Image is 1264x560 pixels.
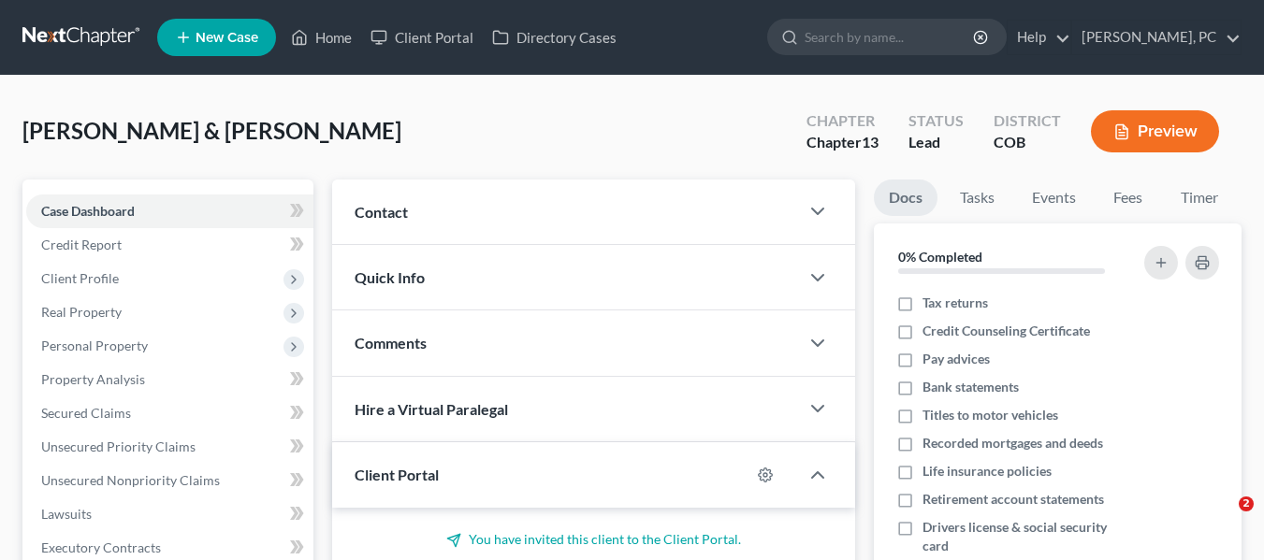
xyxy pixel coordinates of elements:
div: COB [994,132,1061,153]
span: Quick Info [355,268,425,286]
span: Client Profile [41,270,119,286]
span: Tax returns [923,294,988,312]
a: Secured Claims [26,396,313,430]
span: Unsecured Priority Claims [41,438,196,454]
div: Status [908,110,964,132]
span: Lawsuits [41,506,92,522]
a: Lawsuits [26,497,313,531]
div: District [994,110,1061,132]
a: Timer [1166,179,1233,216]
strong: 0% Completed [898,249,982,265]
a: Unsecured Nonpriority Claims [26,464,313,497]
span: Secured Claims [41,405,131,421]
span: 2 [1239,496,1254,511]
a: Events [1017,179,1091,216]
button: Preview [1091,110,1219,152]
div: Lead [908,132,964,153]
a: Credit Report [26,228,313,262]
span: Unsecured Nonpriority Claims [41,472,220,488]
span: Real Property [41,304,122,320]
a: Home [282,21,361,54]
span: Case Dashboard [41,203,135,219]
a: Help [1008,21,1070,54]
span: Credit Counseling Certificate [923,322,1090,340]
a: Docs [874,179,937,216]
span: Client Portal [355,466,439,483]
input: Search by name... [805,20,976,54]
span: Property Analysis [41,371,145,387]
a: [PERSON_NAME], PC [1072,21,1241,54]
span: Bank statements [923,378,1019,396]
p: You have invited this client to the Client Portal. [355,530,833,549]
span: Credit Report [41,237,122,252]
span: Pay advices [923,350,990,368]
a: Unsecured Priority Claims [26,430,313,464]
div: Chapter [806,132,879,153]
a: Directory Cases [483,21,626,54]
div: Chapter [806,110,879,132]
a: Property Analysis [26,363,313,396]
a: Fees [1098,179,1158,216]
span: Recorded mortgages and deeds [923,434,1103,452]
iframe: Intercom live chat [1200,496,1245,541]
span: Life insurance policies [923,462,1052,481]
span: Comments [355,334,427,352]
span: [PERSON_NAME] & [PERSON_NAME] [22,117,401,144]
span: Drivers license & social security card [923,518,1134,555]
a: Case Dashboard [26,194,313,228]
span: Contact [355,203,408,221]
a: Tasks [945,179,1010,216]
span: Executory Contracts [41,539,161,555]
span: Titles to motor vehicles [923,406,1058,424]
span: Retirement account statements [923,490,1104,509]
span: 13 [862,133,879,151]
a: Client Portal [361,21,483,54]
span: Personal Property [41,337,148,353]
span: New Case [196,31,258,45]
span: Hire a Virtual Paralegal [355,400,508,418]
